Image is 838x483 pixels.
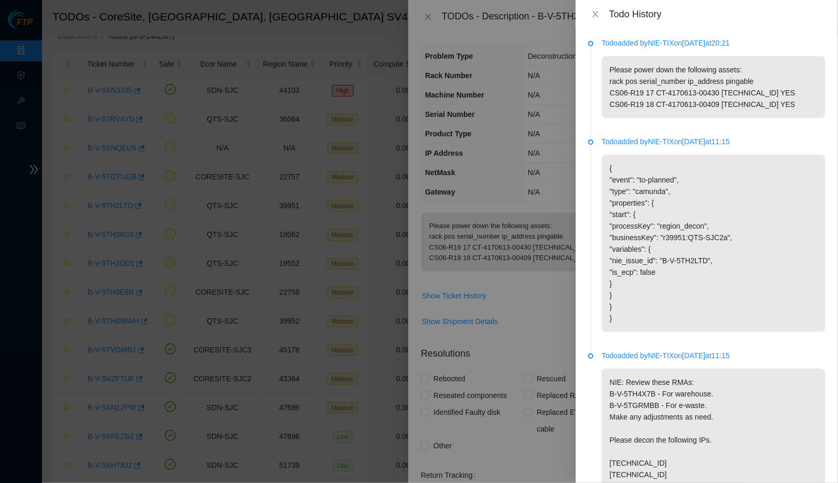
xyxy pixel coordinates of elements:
[609,8,825,20] div: Todo History
[602,136,825,147] p: Todo added by NIE-TIX on [DATE] at 11:15
[602,56,825,118] p: Please power down the following assets: rack pos serial_number ip_address pingable CS06-R19 17 CT...
[602,155,825,332] p: { "event": "to-planned", "type": "camunda", "properties": { "start": { "processKey": "region_deco...
[591,10,600,18] span: close
[602,37,825,49] p: Todo added by NIE-TIX on [DATE] at 20:21
[602,350,825,361] p: Todo added by NIE-TIX on [DATE] at 11:15
[588,9,603,19] button: Close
